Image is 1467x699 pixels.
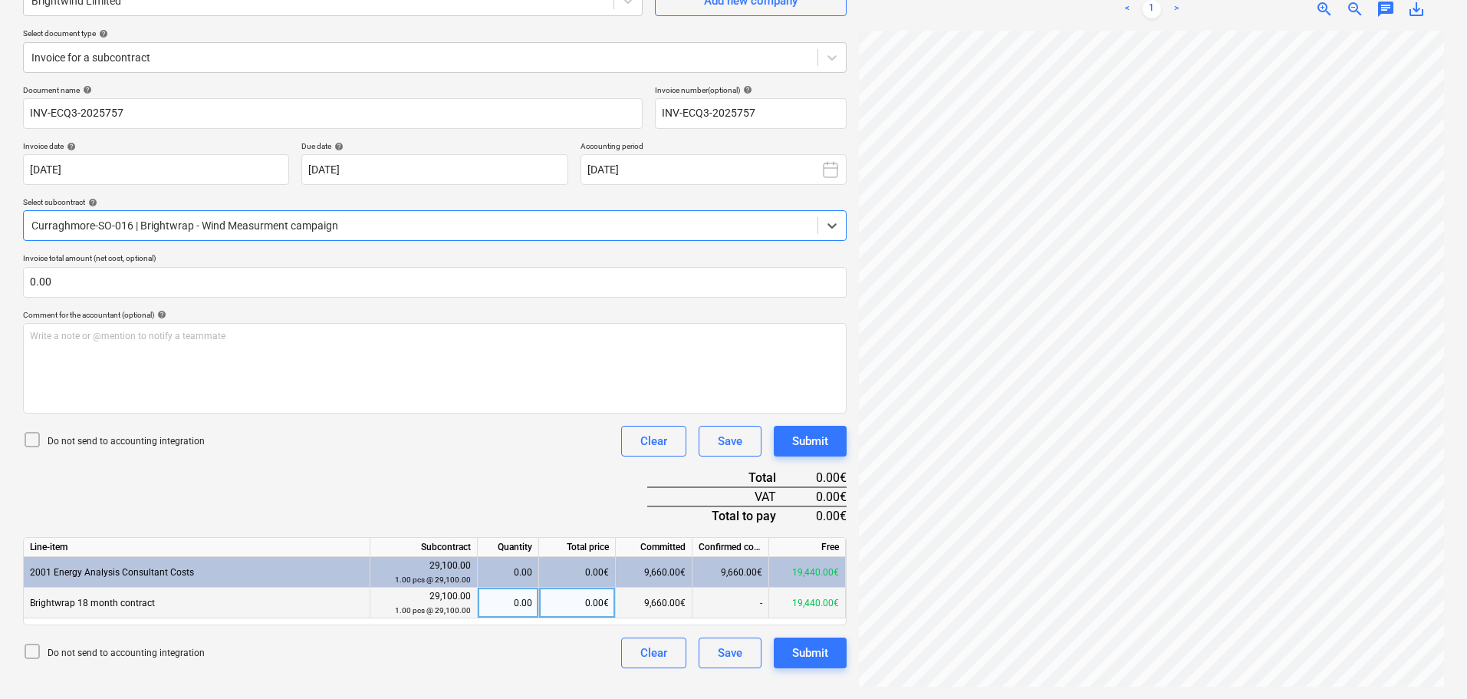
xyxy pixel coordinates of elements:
div: Clear [640,643,667,663]
div: Submit [792,431,828,451]
small: 1.00 pcs @ 29,100.00 [395,575,471,584]
div: Total price [539,538,616,557]
input: Invoice total amount (net cost, optional) [23,267,847,298]
button: Submit [774,638,847,668]
div: 9,660.00€ [692,557,769,588]
div: 19,440.00€ [769,557,846,588]
span: help [331,142,344,151]
input: Invoice number [655,98,847,129]
div: Save [718,643,742,663]
div: Free [769,538,846,557]
div: Quantity [478,538,539,557]
p: Accounting period [581,141,847,154]
span: help [85,198,97,207]
span: 2001 Energy Analysis Consultant Costs [30,567,194,578]
input: Invoice date not specified [23,154,289,185]
div: Committed [616,538,692,557]
p: Do not send to accounting integration [48,435,205,448]
iframe: Chat Widget [1390,625,1467,699]
span: help [154,310,166,319]
button: Submit [774,426,847,457]
div: Select subcontract [23,197,847,207]
div: 19,440.00€ [769,588,846,618]
p: Do not send to accounting integration [48,647,205,660]
div: 29,100.00 [377,589,471,618]
div: VAT [647,487,801,506]
div: Total [647,469,801,487]
div: Submit [792,643,828,663]
div: 9,660.00€ [616,557,692,588]
div: 0.00€ [539,557,616,588]
div: Comment for the accountant (optional) [23,310,847,320]
div: Document name [23,85,643,95]
div: 29,100.00 [377,559,471,587]
div: 0.00 [484,557,532,588]
div: 0.00€ [801,469,847,487]
span: help [740,85,752,94]
div: Select document type [23,28,847,38]
div: Save [718,431,742,451]
span: help [80,85,92,94]
div: Invoice number (optional) [655,85,847,95]
div: Due date [301,141,567,151]
div: 0.00€ [801,487,847,506]
div: 0.00€ [539,588,616,618]
div: Confirmed costs [692,538,769,557]
input: Due date not specified [301,154,567,185]
button: Clear [621,426,686,457]
div: - [692,588,769,618]
span: help [96,29,108,38]
div: 0.00 [484,588,532,618]
div: Line-item [24,538,370,557]
input: Document name [23,98,643,129]
span: Brightwrap 18 month contract [30,598,155,608]
div: 9,660.00€ [616,588,692,618]
button: Save [699,426,761,457]
div: Subcontract [370,538,478,557]
div: 0.00€ [801,506,847,525]
span: help [64,142,76,151]
div: Clear [640,431,667,451]
button: Clear [621,638,686,668]
div: Invoice date [23,141,289,151]
button: [DATE] [581,154,847,185]
div: Total to pay [647,506,801,525]
button: Save [699,638,761,668]
small: 1.00 pcs @ 29,100.00 [395,606,471,615]
p: Invoice total amount (net cost, optional) [23,253,847,266]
